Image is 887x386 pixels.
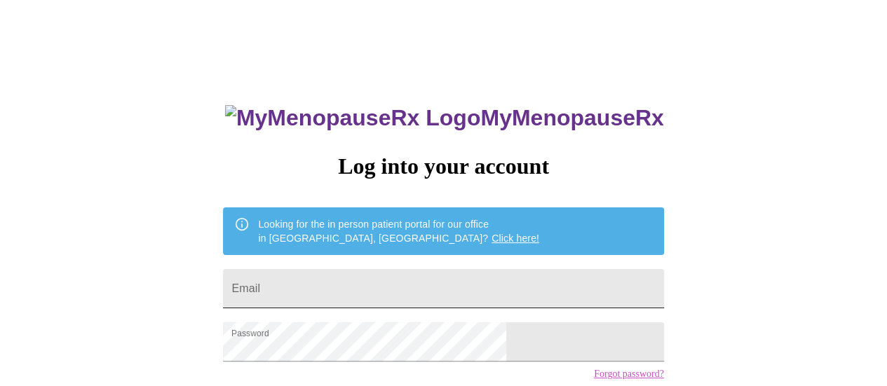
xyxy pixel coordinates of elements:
[225,105,480,131] img: MyMenopauseRx Logo
[258,212,539,251] div: Looking for the in person patient portal for our office in [GEOGRAPHIC_DATA], [GEOGRAPHIC_DATA]?
[594,368,664,380] a: Forgot password?
[492,233,539,244] a: Click here!
[225,105,664,131] h3: MyMenopauseRx
[223,153,663,179] h3: Log into your account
